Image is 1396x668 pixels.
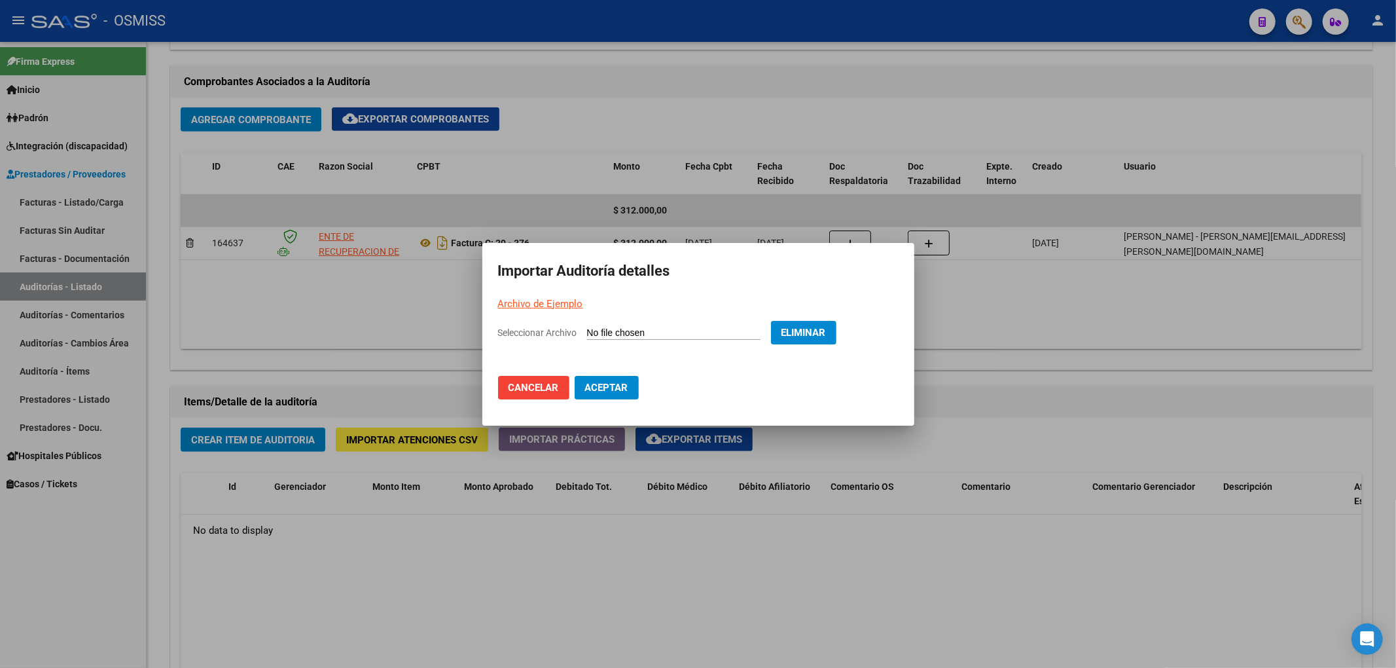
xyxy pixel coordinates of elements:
span: Aceptar [585,382,628,394]
button: Cancelar [498,376,569,399]
button: Eliminar [771,321,836,344]
span: Seleccionar Archivo [498,327,577,338]
a: Archivo de Ejemplo [498,298,583,310]
span: Eliminar [781,327,826,339]
button: Aceptar [575,376,639,399]
h2: Importar Auditoría detalles [498,259,899,284]
span: Cancelar [509,382,559,394]
div: Open Intercom Messenger [1351,623,1383,655]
